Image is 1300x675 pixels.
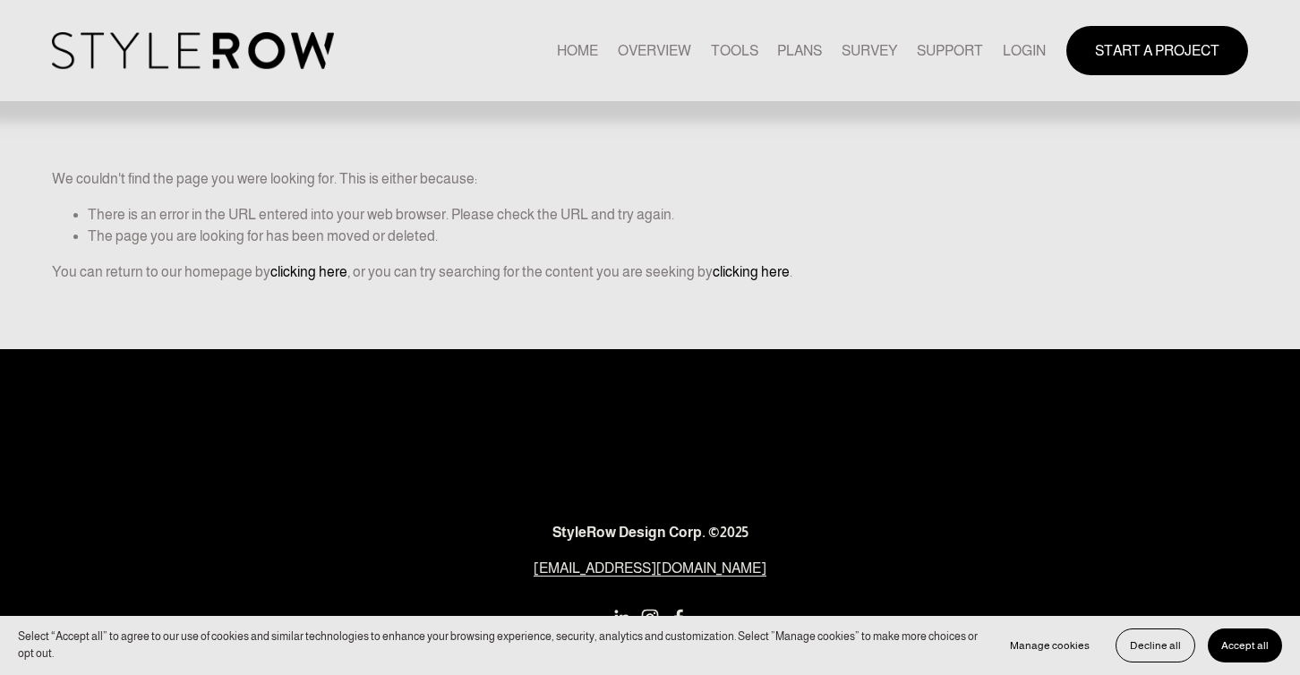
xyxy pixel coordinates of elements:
a: OVERVIEW [618,38,691,63]
a: LOGIN [1003,38,1046,63]
a: clicking here [713,264,790,279]
span: Decline all [1130,639,1181,652]
a: Instagram [641,609,659,627]
span: Accept all [1221,639,1269,652]
a: [EMAIL_ADDRESS][DOMAIN_NAME] [534,558,766,579]
button: Decline all [1116,628,1195,662]
a: TOOLS [711,38,758,63]
li: The page you are looking for has been moved or deleted. [88,226,1248,247]
a: LinkedIn [612,609,630,627]
p: Select “Accept all” to agree to our use of cookies and similar technologies to enhance your brows... [18,628,979,662]
a: SURVEY [842,38,897,63]
p: We couldn't find the page you were looking for. This is either because: [52,115,1248,189]
span: Manage cookies [1010,639,1090,652]
li: There is an error in the URL entered into your web browser. Please check the URL and try again. [88,204,1248,226]
a: Facebook [670,609,688,627]
p: You can return to our homepage by , or you can try searching for the content you are seeking by . [52,261,1248,283]
span: SUPPORT [917,40,983,62]
button: Manage cookies [996,628,1103,662]
img: StyleRow [52,32,334,69]
a: folder dropdown [917,38,983,63]
a: clicking here [270,264,347,279]
a: HOME [557,38,598,63]
a: START A PROJECT [1066,26,1248,75]
strong: StyleRow Design Corp. ©2025 [552,525,748,540]
button: Accept all [1208,628,1282,662]
a: PLANS [777,38,822,63]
